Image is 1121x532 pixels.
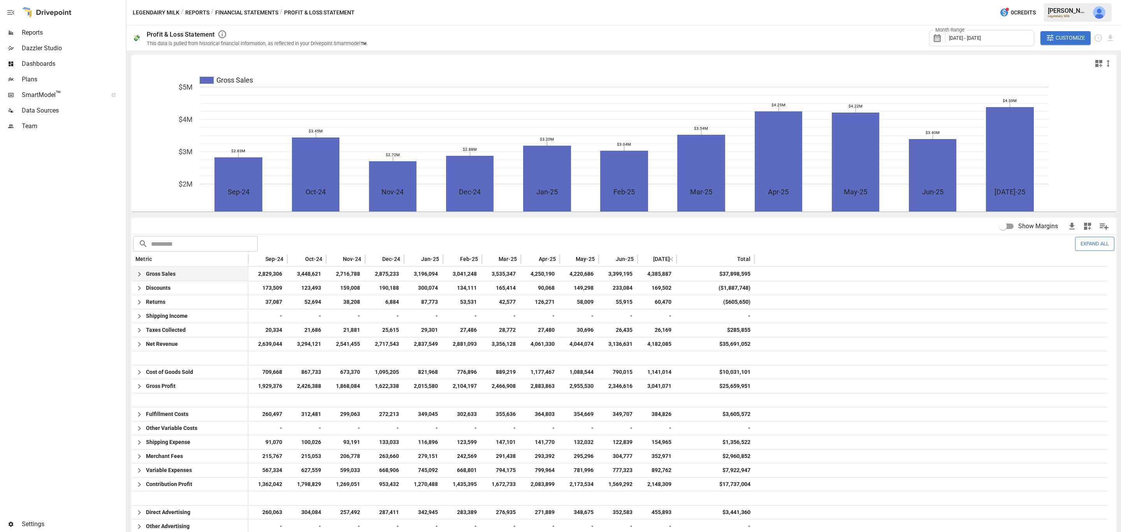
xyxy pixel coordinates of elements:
span: 206,778 [330,449,361,463]
span: Returns [146,295,165,309]
span: Direct Advertising [146,506,190,519]
span: 304,777 [603,449,634,463]
span: May-25 [576,255,595,263]
div: $35,691,052 [719,337,750,351]
span: [DATE]-25 [653,255,678,263]
button: Sort [331,254,342,264]
text: Jun-25 [922,188,944,196]
button: Manage Columns [1095,218,1113,235]
span: 794,175 [486,463,517,477]
span: 3,196,094 [408,267,439,281]
text: $3M [179,148,193,156]
button: Sort [604,254,615,264]
span: Data Sources [22,106,125,115]
span: 1,868,084 [330,379,361,393]
span: 349,707 [603,407,634,421]
div: A chart. [132,71,1107,211]
span: 745,092 [408,463,439,477]
span: Feb-25 [460,255,478,263]
span: Jan-25 [421,255,439,263]
div: $2,960,852 [722,449,750,463]
span: - [447,309,478,323]
span: 260,063 [252,506,283,519]
span: 293,392 [525,449,556,463]
span: SmartModel [22,90,103,100]
span: 892,762 [641,463,673,477]
span: 257,492 [330,506,361,519]
span: 29,301 [408,323,439,337]
span: 27,480 [525,323,556,337]
text: Jan-25 [536,188,558,196]
span: Discounts [146,281,170,295]
span: 263,660 [369,449,400,463]
span: 38,208 [330,295,361,309]
span: Other Variable Costs [146,421,197,435]
text: Sep-24 [228,188,250,196]
text: Gross Sales [216,76,253,84]
span: Merchant Fees [146,449,183,463]
label: Month Range [933,26,966,33]
text: Oct-24 [306,188,326,196]
span: 2,104,197 [447,379,478,393]
span: 299,063 [330,407,361,421]
button: Sort [487,254,498,264]
div: / [280,8,283,18]
span: 2,881,093 [447,337,478,351]
div: $25,659,951 [719,379,750,393]
text: $4.22M [849,104,863,108]
button: Sort [293,254,304,264]
span: 3,136,631 [603,337,634,351]
span: 141,770 [525,435,556,449]
span: 867,733 [291,365,322,379]
span: 1,095,205 [369,365,400,379]
text: $3.04M [617,142,631,146]
span: 352,583 [603,506,634,519]
span: 4,250,190 [525,267,556,281]
span: 291,438 [486,449,517,463]
span: - [641,421,673,435]
div: $7,922,947 [722,463,750,477]
span: Variable Expenses [146,463,192,477]
span: Dazzler Studio [22,44,125,53]
button: Sort [564,254,575,264]
span: 260,497 [252,407,283,421]
button: Financial Statements [215,8,278,18]
span: 2,875,233 [369,267,400,281]
span: 215,767 [252,449,283,463]
div: 💸 [133,34,141,42]
text: $5M [179,83,193,91]
span: 776,896 [447,365,478,379]
span: Gross Sales [146,267,176,281]
span: 6,884 [369,295,400,309]
span: 279,151 [408,449,439,463]
span: 1,622,338 [369,379,400,393]
span: - [291,309,322,323]
div: $37,898,595 [719,267,750,281]
span: 116,896 [408,435,439,449]
span: 2,541,455 [330,337,361,351]
span: 60,470 [641,295,673,309]
span: Gross Profit [146,379,176,393]
span: 4,220,686 [564,267,595,281]
span: 21,686 [291,323,322,337]
span: 133,033 [369,435,400,449]
span: 26,169 [641,323,673,337]
span: 30,696 [564,323,595,337]
text: $4M [179,115,193,123]
span: 668,906 [369,463,400,477]
span: Apr-25 [539,255,556,263]
span: - [252,309,283,323]
span: 123,493 [291,281,322,295]
span: 1,569,292 [603,477,634,491]
span: 169,502 [641,281,673,295]
span: 3,041,071 [641,379,673,393]
span: Net Revenue [146,337,178,351]
text: Dec-24 [459,188,481,196]
span: - [603,421,634,435]
span: 93,191 [330,435,361,449]
span: 300,074 [408,281,439,295]
span: 52,694 [291,295,322,309]
span: Contribution Profit [146,477,192,491]
span: - [603,309,634,323]
span: 134,111 [447,281,478,295]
